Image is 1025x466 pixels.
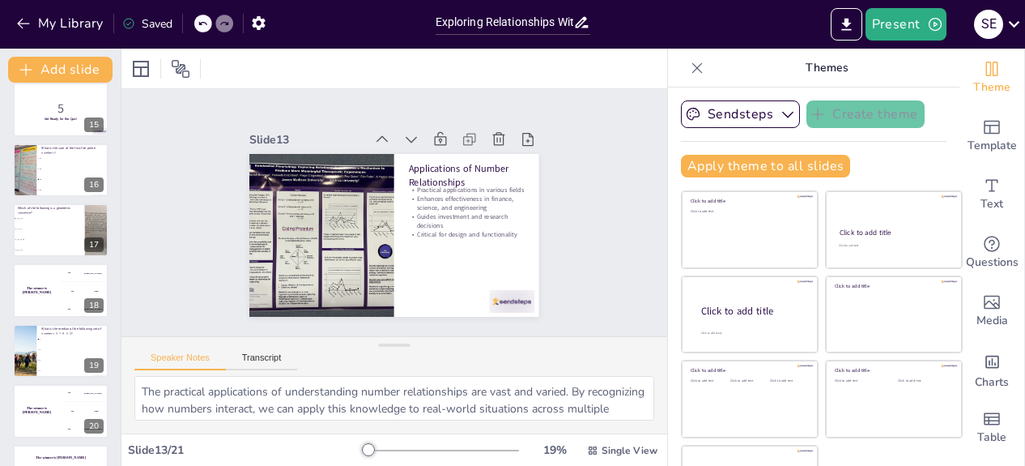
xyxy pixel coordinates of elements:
div: Click to add body [701,331,803,335]
h4: The winner is [PERSON_NAME] [13,407,61,415]
div: 19 [84,358,104,373]
span: 5, 10, 15, 20 [15,238,83,240]
button: Sendsteps [681,100,800,128]
div: 300 [61,421,108,438]
div: Saved [122,16,172,32]
p: Which of the following is a geometric sequence? [18,206,80,215]
p: Applications of Number Relationships [409,162,525,189]
div: 18 [13,263,108,317]
div: Click to add text [898,379,949,383]
span: 2, 4, 8, 16 [15,218,83,220]
div: Click to add text [691,210,806,214]
span: 4 [40,359,108,361]
button: Speaker Notes [134,353,226,370]
button: My Library [12,11,110,36]
span: Template [968,137,1017,155]
p: 5 [18,100,104,118]
div: 15 [13,83,108,136]
div: Add a table [959,399,1024,457]
div: Click to add title [691,198,806,204]
div: Add text boxes [959,165,1024,224]
div: Click to add text [835,379,886,383]
div: 100 [61,263,108,281]
div: 15 [84,118,104,132]
button: Add slide [8,57,113,83]
span: 3, 6, 9, 12 [15,249,83,250]
div: Get real-time input from your audience [959,224,1024,282]
div: Change the overall theme [959,49,1024,107]
span: Questions [966,254,1019,271]
div: Slide 13 [249,132,364,147]
h4: The winner is [PERSON_NAME] [13,286,61,294]
p: Critical for design and functionality [409,230,525,239]
h4: The winner is [PERSON_NAME] [13,455,108,460]
div: Click to add text [730,379,767,383]
div: 20 [84,419,104,434]
button: Apply theme to all slides [681,155,850,177]
div: 300 [61,300,108,318]
div: Click to add text [770,379,806,383]
div: 20 [13,384,108,438]
textarea: The practical applications of understanding number relationships are vast and varied. By recogniz... [134,376,654,421]
div: 17 [84,237,104,252]
div: Click to add title [840,228,947,237]
p: Themes [710,49,943,88]
span: Charts [975,374,1009,391]
p: Practical applications in various fields [409,186,525,195]
button: Present [866,8,946,41]
span: 10 [40,157,108,159]
input: Insert title [436,11,573,34]
strong: Get Ready for the Quiz! [45,117,78,121]
div: 100 [61,384,108,402]
div: Jaap [94,289,98,292]
div: Slide 13 / 21 [128,442,364,458]
span: Single View [602,444,657,457]
div: Add ready made slides [959,107,1024,165]
span: 28 [40,178,108,180]
div: 17 [13,203,108,257]
div: Add charts and graphs [959,340,1024,399]
div: 16 [13,143,108,197]
div: 16 [84,177,104,192]
span: Text [980,195,1003,213]
span: 15 [40,168,108,169]
p: Enhances effectiveness in finance, science, and engineering [409,195,525,212]
span: 7 [40,370,108,371]
div: 19 [13,324,108,378]
span: Media [976,312,1008,330]
span: 1, 2, 3, 4 [15,228,83,229]
p: Guides investment and research decisions [409,212,525,230]
p: What is the sum of the first five prime numbers? [41,146,104,155]
div: 200 [61,402,108,420]
span: Table [977,429,1006,447]
div: 200 [61,282,108,300]
span: 20 [40,189,108,190]
button: Export to PowerPoint [831,8,862,41]
div: 18 [84,298,104,313]
div: Click to add title [691,367,806,374]
div: Jaap [94,410,98,413]
button: Create theme [806,100,925,128]
button: s E [974,8,1003,41]
div: Click to add text [839,244,946,248]
span: Position [171,59,190,79]
span: 5 [40,338,108,340]
p: What is the median of the following set of numbers: 3, 7, 9, 5, 2? [41,327,104,336]
div: 19 % [535,442,574,458]
div: Click to add title [835,367,951,374]
span: Theme [973,79,1010,96]
div: Click to add title [835,283,951,289]
button: Transcript [226,353,298,370]
div: Layout [128,56,154,82]
span: 3 [40,348,108,350]
div: s E [974,10,1003,39]
div: Add images, graphics, shapes or video [959,282,1024,340]
div: Click to add text [691,379,727,383]
div: Click to add title [701,304,805,318]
